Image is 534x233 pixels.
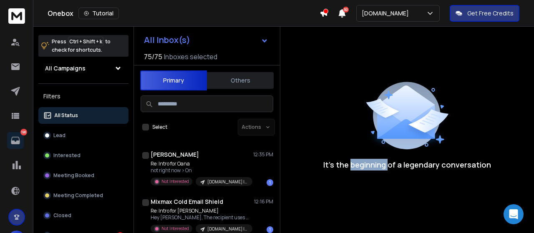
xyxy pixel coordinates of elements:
[53,152,81,159] p: Interested
[20,129,27,135] p: 198
[253,151,273,158] p: 12:35 PM
[207,71,274,90] button: Others
[151,208,251,214] p: Re: Intro for [PERSON_NAME]
[48,8,320,19] div: Onebox
[54,112,78,119] p: All Status
[362,9,412,18] p: [DOMAIN_NAME]
[161,225,189,232] p: Not Interested
[207,179,247,185] p: [DOMAIN_NAME] | 12.7k FB Ads
[140,70,207,90] button: Primary
[53,192,103,199] p: Meeting Completed
[144,36,190,44] h1: All Inbox(s)
[52,38,111,54] p: Press to check for shortcuts.
[151,198,223,206] h1: Mixmax Cold Email Shield
[38,167,128,184] button: Meeting Booked
[7,132,24,149] a: 198
[38,187,128,204] button: Meeting Completed
[267,226,273,233] div: 1
[38,107,128,124] button: All Status
[151,160,251,167] p: Re: Intro for Oana
[144,52,162,62] span: 75 / 75
[78,8,119,19] button: Tutorial
[38,127,128,144] button: Lead
[137,32,275,48] button: All Inbox(s)
[151,167,251,174] p: not right now > On
[323,159,491,170] p: It’s the beginning of a legendary conversation
[53,172,94,179] p: Meeting Booked
[207,226,247,232] p: [DOMAIN_NAME] | 12.7k FB Ads
[38,60,128,77] button: All Campaigns
[343,7,349,13] span: 50
[164,52,217,62] h3: Inboxes selected
[504,204,524,224] div: Open Intercom Messenger
[151,150,199,159] h1: [PERSON_NAME]
[161,178,189,185] p: Not Interested
[53,212,71,219] p: Closed
[68,37,103,46] span: Ctrl + Shift + k
[45,64,86,73] h1: All Campaigns
[151,214,251,221] p: Hey [PERSON_NAME], The recipient uses Mixmax
[267,179,273,186] div: 1
[450,5,519,22] button: Get Free Credits
[38,90,128,102] h3: Filters
[38,207,128,224] button: Closed
[152,124,167,130] label: Select
[53,132,65,139] p: Lead
[254,198,273,205] p: 12:16 PM
[467,9,514,18] p: Get Free Credits
[38,147,128,164] button: Interested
